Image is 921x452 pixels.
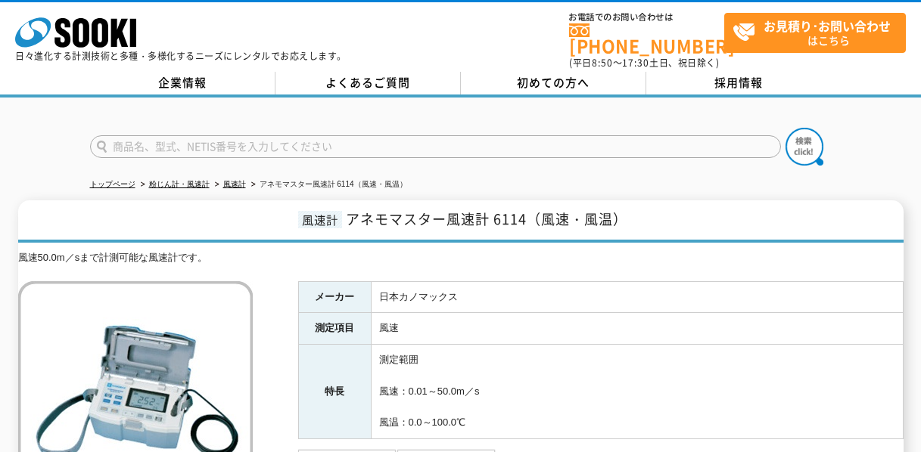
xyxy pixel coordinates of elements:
th: 測定項目 [298,313,371,345]
span: 初めての方へ [517,74,590,91]
a: トップページ [90,180,135,188]
a: 企業情報 [90,72,275,94]
span: はこちら [733,14,905,51]
a: [PHONE_NUMBER] [569,23,724,54]
span: アネモマスター風速計 6114（風速・風温） [346,209,627,229]
th: メーカー [298,281,371,313]
p: 日々進化する計測技術と多種・多様化するニーズにレンタルでお応えします。 [15,51,347,60]
td: 日本カノマックス [371,281,903,313]
td: 測定範囲 風速：0.01～50.0m／s 風温：0.0～100.0℃ [371,345,903,439]
span: 17:30 [622,56,649,70]
a: 初めての方へ [461,72,646,94]
a: 風速計 [223,180,246,188]
td: 風速 [371,313,903,345]
th: 特長 [298,345,371,439]
span: (平日 ～ 土日、祝日除く) [569,56,719,70]
a: お見積り･お問い合わせはこちら [724,13,906,53]
input: 商品名、型式、NETIS番号を入力してください [90,135,781,158]
div: 風速50.0m／sまで計測可能な風速計です。 [18,250,904,266]
span: 風速計 [298,211,342,228]
li: アネモマスター風速計 6114（風速・風温） [248,177,407,193]
strong: お見積り･お問い合わせ [764,17,891,35]
span: 8:50 [592,56,613,70]
a: 採用情報 [646,72,832,94]
a: 粉じん計・風速計 [149,180,210,188]
a: よくあるご質問 [275,72,461,94]
img: btn_search.png [786,128,823,166]
span: お電話でのお問い合わせは [569,13,724,22]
